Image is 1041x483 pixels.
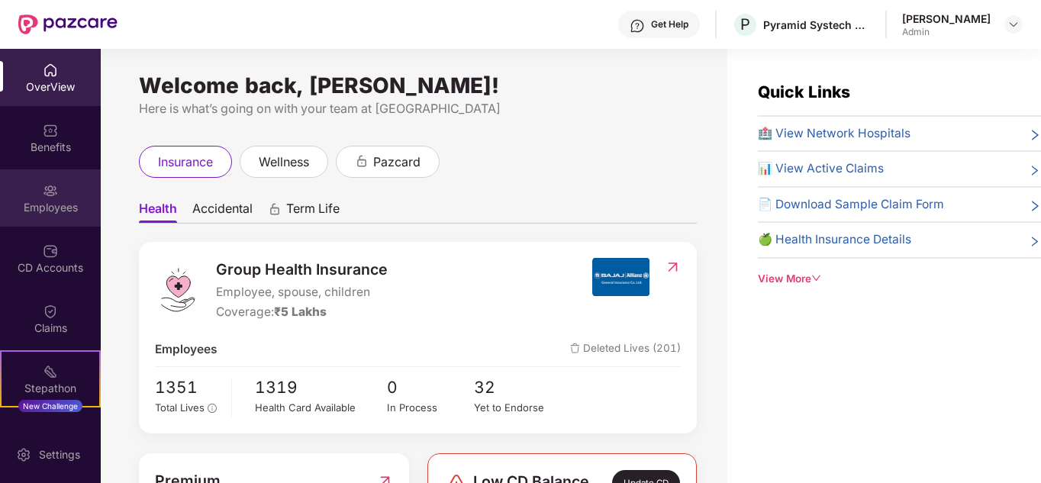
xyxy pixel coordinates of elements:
[592,258,649,296] img: insurerIcon
[1007,18,1020,31] img: svg+xml;base64,PHN2ZyBpZD0iRHJvcGRvd24tMzJ4MzIiIHhtbG5zPSJodHRwOi8vd3d3LnczLm9yZy8yMDAwL3N2ZyIgd2...
[1029,127,1041,143] span: right
[2,381,99,396] div: Stepathon
[758,271,1041,287] div: View More
[216,283,388,301] span: Employee, spouse, children
[902,26,991,38] div: Admin
[268,202,282,216] div: animation
[43,63,58,78] img: svg+xml;base64,PHN2ZyBpZD0iSG9tZSIgeG1sbnM9Imh0dHA6Ly93d3cudzMub3JnLzIwMDAvc3ZnIiB3aWR0aD0iMjAiIG...
[758,195,944,214] span: 📄 Download Sample Claim Form
[570,343,580,353] img: deleteIcon
[139,99,697,118] div: Here is what’s going on with your team at [GEOGRAPHIC_DATA]
[740,15,750,34] span: P
[387,375,475,400] span: 0
[43,364,58,379] img: svg+xml;base64,PHN2ZyB4bWxucz0iaHR0cDovL3d3dy53My5vcmcvMjAwMC9zdmciIHdpZHRoPSIyMSIgaGVpZ2h0PSIyMC...
[474,400,562,416] div: Yet to Endorse
[255,400,386,416] div: Health Card Available
[139,79,697,92] div: Welcome back, [PERSON_NAME]!
[259,153,309,172] span: wellness
[43,243,58,259] img: svg+xml;base64,PHN2ZyBpZD0iQ0RfQWNjb3VudHMiIGRhdGEtbmFtZT0iQ0QgQWNjb3VudHMiIHhtbG5zPSJodHRwOi8vd3...
[18,400,82,412] div: New Challenge
[155,375,221,400] span: 1351
[665,259,681,275] img: RedirectIcon
[274,304,327,319] span: ₹5 Lakhs
[763,18,870,32] div: Pyramid Systech Consulting Private Limited
[758,82,850,101] span: Quick Links
[758,230,911,249] span: 🍏 Health Insurance Details
[355,154,369,168] div: animation
[155,340,218,359] span: Employees
[192,201,253,223] span: Accidental
[216,303,388,321] div: Coverage:
[570,340,681,359] span: Deleted Lives (201)
[208,404,217,413] span: info-circle
[373,153,421,172] span: pazcard
[758,124,910,143] span: 🏥 View Network Hospitals
[387,400,475,416] div: In Process
[651,18,688,31] div: Get Help
[155,401,205,414] span: Total Lives
[630,18,645,34] img: svg+xml;base64,PHN2ZyBpZD0iSGVscC0zMngzMiIgeG1sbnM9Imh0dHA6Ly93d3cudzMub3JnLzIwMDAvc3ZnIiB3aWR0aD...
[902,11,991,26] div: [PERSON_NAME]
[158,153,213,172] span: insurance
[43,183,58,198] img: svg+xml;base64,PHN2ZyBpZD0iRW1wbG95ZWVzIiB4bWxucz0iaHR0cDovL3d3dy53My5vcmcvMjAwMC9zdmciIHdpZHRoPS...
[286,201,340,223] span: Term Life
[139,201,177,223] span: Health
[1029,163,1041,178] span: right
[34,447,85,462] div: Settings
[1029,233,1041,249] span: right
[255,375,386,400] span: 1319
[43,424,58,440] img: svg+xml;base64,PHN2ZyBpZD0iRW5kb3JzZW1lbnRzIiB4bWxucz0iaHR0cDovL3d3dy53My5vcmcvMjAwMC9zdmciIHdpZH...
[758,159,884,178] span: 📊 View Active Claims
[18,14,118,34] img: New Pazcare Logo
[43,304,58,319] img: svg+xml;base64,PHN2ZyBpZD0iQ2xhaW0iIHhtbG5zPSJodHRwOi8vd3d3LnczLm9yZy8yMDAwL3N2ZyIgd2lkdGg9IjIwIi...
[155,267,201,313] img: logo
[1029,198,1041,214] span: right
[811,273,822,284] span: down
[16,447,31,462] img: svg+xml;base64,PHN2ZyBpZD0iU2V0dGluZy0yMHgyMCIgeG1sbnM9Imh0dHA6Ly93d3cudzMub3JnLzIwMDAvc3ZnIiB3aW...
[43,123,58,138] img: svg+xml;base64,PHN2ZyBpZD0iQmVuZWZpdHMiIHhtbG5zPSJodHRwOi8vd3d3LnczLm9yZy8yMDAwL3N2ZyIgd2lkdGg9Ij...
[474,375,562,400] span: 32
[216,258,388,282] span: Group Health Insurance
